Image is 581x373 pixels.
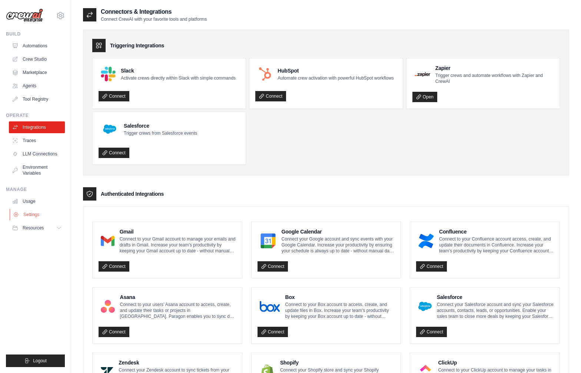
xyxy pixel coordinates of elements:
a: Agents [9,80,65,92]
img: Asana Logo [101,299,115,314]
h4: Salesforce [124,122,197,130]
img: HubSpot Logo [258,67,272,81]
a: Connect [258,261,288,272]
img: Logo [6,9,43,23]
a: Settings [10,209,66,221]
img: Box Logo [260,299,280,314]
h4: Gmail [120,228,236,235]
p: Trigger crews from Salesforce events [124,130,197,136]
a: Connect [258,327,288,337]
h4: Salesforce [437,293,554,301]
p: Connect your Google account and sync events with your Google Calendar. Increase your productivity... [282,236,395,254]
a: Traces [9,135,65,147]
div: Manage [6,186,65,192]
h3: Triggering Integrations [110,42,164,49]
a: Open [412,92,437,102]
img: Gmail Logo [101,233,114,248]
p: Activate crews directly within Slack with simple commands [121,75,236,81]
h4: Zapier [435,64,554,72]
a: Connect [99,148,129,158]
p: Automate crew activation with powerful HubSpot workflows [278,75,394,81]
h4: Asana [120,293,236,301]
h4: Shopify [280,359,395,366]
img: Salesforce Logo [101,120,119,138]
a: Marketplace [9,67,65,78]
img: Zapier Logo [415,72,430,77]
a: Automations [9,40,65,52]
p: Connect to your users’ Asana account to access, create, and update their tasks or projects in [GE... [120,302,236,319]
p: Connect to your Confluence account access, create, and update their documents in Confluence. Incr... [439,236,554,254]
img: Confluence Logo [418,233,434,248]
a: Connect [416,261,447,272]
a: Tool Registry [9,93,65,105]
p: Connect CrewAI with your favorite tools and platforms [101,16,207,22]
span: Resources [23,225,44,231]
p: Trigger crews and automate workflows with Zapier and CrewAI [435,73,554,84]
a: Environment Variables [9,161,65,179]
button: Resources [9,222,65,234]
h4: Zendesk [119,359,236,366]
a: Usage [9,195,65,207]
img: Google Calendar Logo [260,233,276,248]
p: Connect to your Gmail account to manage your emails and drafts in Gmail. Increase your team’s pro... [120,236,236,254]
button: Logout [6,354,65,367]
h4: ClickUp [438,359,554,366]
img: Salesforce Logo [418,299,432,314]
a: LLM Connections [9,148,65,160]
div: Operate [6,112,65,118]
span: Logout [33,358,47,364]
a: Integrations [9,121,65,133]
h3: Authenticated Integrations [101,190,164,198]
a: Connect [99,327,129,337]
a: Connect [416,327,447,337]
h2: Connectors & Integrations [101,7,207,16]
h4: Google Calendar [282,228,395,235]
h4: Box [285,293,395,301]
img: Slack Logo [101,67,116,81]
div: Build [6,31,65,37]
a: Connect [255,91,286,101]
h4: HubSpot [278,67,394,74]
h4: Confluence [439,228,554,235]
a: Crew Studio [9,53,65,65]
p: Connect to your Box account to access, create, and update files in Box. Increase your team’s prod... [285,302,395,319]
p: Connect your Salesforce account and sync your Salesforce accounts, contacts, leads, or opportunit... [437,302,554,319]
a: Connect [99,91,129,101]
h4: Slack [121,67,236,74]
a: Connect [99,261,129,272]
